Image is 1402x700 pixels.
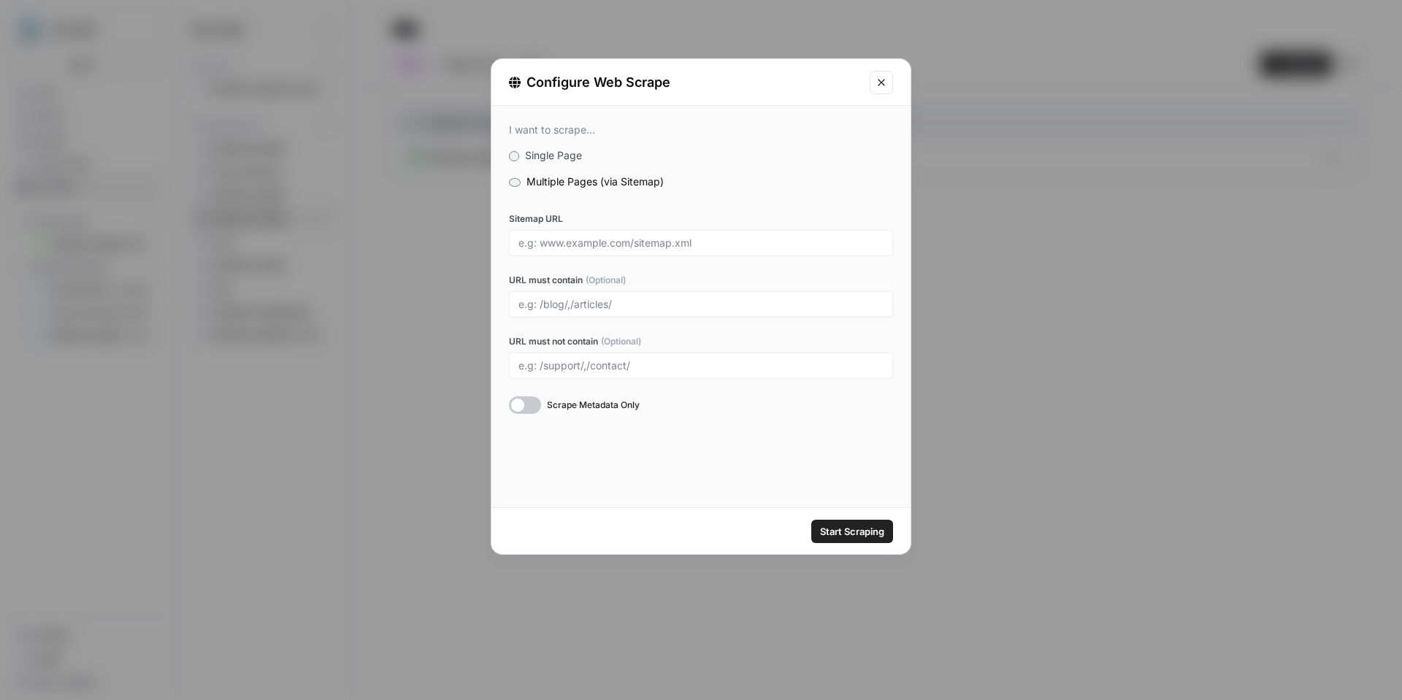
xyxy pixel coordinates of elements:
[547,399,640,412] span: Scrape Metadata Only
[518,236,884,250] input: e.g: www.example.com/sitemap.xml
[509,123,893,136] div: I want to scrape...
[509,335,893,348] label: URL must not contain
[601,335,641,348] span: (Optional)
[820,524,884,539] span: Start Scraping
[518,359,884,372] input: e.g: /support/,/contact/
[811,520,893,543] button: Start Scraping
[525,149,582,161] span: Single Page
[509,274,893,287] label: URL must contain
[509,151,519,161] input: Single Page
[870,71,893,94] button: Close modal
[509,72,861,93] div: Configure Web Scrape
[509,212,893,226] label: Sitemap URL
[518,298,884,311] input: e.g: /blog/,/articles/
[586,274,626,287] span: (Optional)
[509,178,521,187] input: Multiple Pages (via Sitemap)
[526,175,664,188] span: Multiple Pages (via Sitemap)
